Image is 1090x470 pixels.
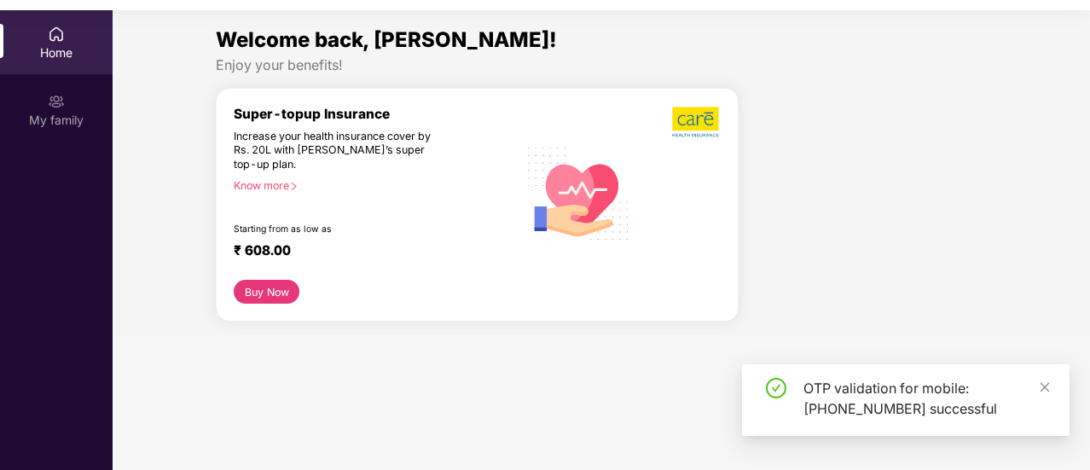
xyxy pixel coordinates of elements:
[803,378,1049,419] div: OTP validation for mobile: [PHONE_NUMBER] successful
[216,27,557,52] span: Welcome back, [PERSON_NAME]!
[234,179,507,191] div: Know more
[234,280,299,304] button: Buy Now
[234,106,518,122] div: Super-topup Insurance
[234,130,444,172] div: Increase your health insurance cover by Rs. 20L with [PERSON_NAME]’s super top-up plan.
[518,131,640,254] img: svg+xml;base64,PHN2ZyB4bWxucz0iaHR0cDovL3d3dy53My5vcmcvMjAwMC9zdmciIHhtbG5zOnhsaW5rPSJodHRwOi8vd3...
[234,223,445,235] div: Starting from as low as
[766,378,786,398] span: check-circle
[672,106,721,138] img: b5dec4f62d2307b9de63beb79f102df3.png
[48,93,65,110] img: svg+xml;base64,PHN2ZyB3aWR0aD0iMjAiIGhlaWdodD0iMjAiIHZpZXdCb3g9IjAgMCAyMCAyMCIgZmlsbD0ibm9uZSIgeG...
[216,56,987,74] div: Enjoy your benefits!
[1039,381,1051,393] span: close
[289,182,299,191] span: right
[234,242,501,263] div: ₹ 608.00
[48,26,65,43] img: svg+xml;base64,PHN2ZyBpZD0iSG9tZSIgeG1sbnM9Imh0dHA6Ly93d3cudzMub3JnLzIwMDAvc3ZnIiB3aWR0aD0iMjAiIG...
